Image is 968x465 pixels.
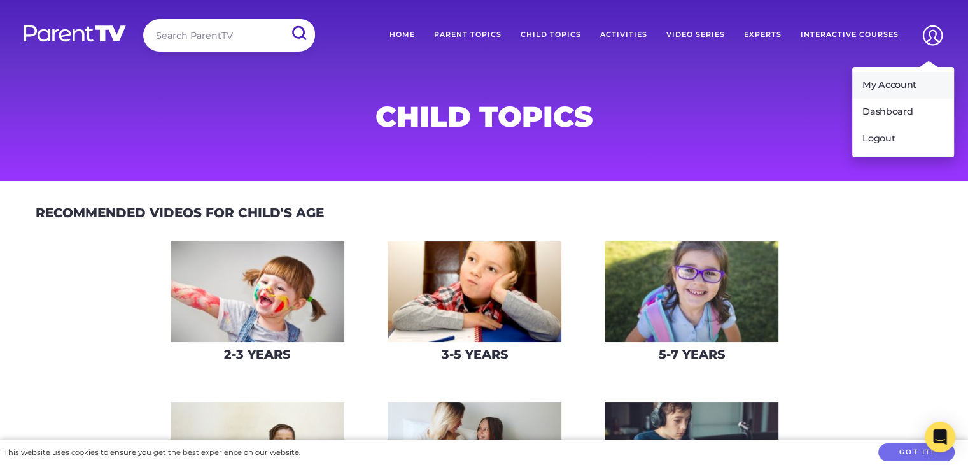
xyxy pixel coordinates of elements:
[657,19,734,51] a: Video Series
[852,99,954,125] a: Dashboard
[852,72,954,99] a: My Account
[178,104,791,129] h1: Child Topics
[171,241,344,343] img: AdobeStock_52551224-e1557294252315-275x160.jpeg
[916,19,949,52] img: Account
[282,19,315,48] input: Submit
[511,19,591,51] a: Child Topics
[791,19,908,51] a: Interactive Courses
[878,443,955,462] button: Got it!
[22,24,127,43] img: parenttv-logo-white.4c85aaf.svg
[387,241,562,371] a: 3-5 Years
[659,347,725,362] h3: 5-7 Years
[143,19,315,52] input: Search ParentTV
[852,125,954,152] a: Logout
[380,19,424,51] a: Home
[734,19,791,51] a: Experts
[424,19,511,51] a: Parent Topics
[604,241,779,371] a: 5-7 Years
[170,241,345,371] a: 2-3 Years
[388,241,561,343] img: parenttv-flyer-convert-275x160.jpg
[36,205,324,220] h2: Recommended videos for child's age
[605,241,778,343] img: iStock-609791422_super-275x160.jpg
[925,422,955,452] div: Open Intercom Messenger
[442,347,508,362] h3: 3-5 Years
[4,446,300,459] div: This website uses cookies to ensure you get the best experience on our website.
[591,19,657,51] a: Activities
[224,347,290,362] h3: 2-3 Years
